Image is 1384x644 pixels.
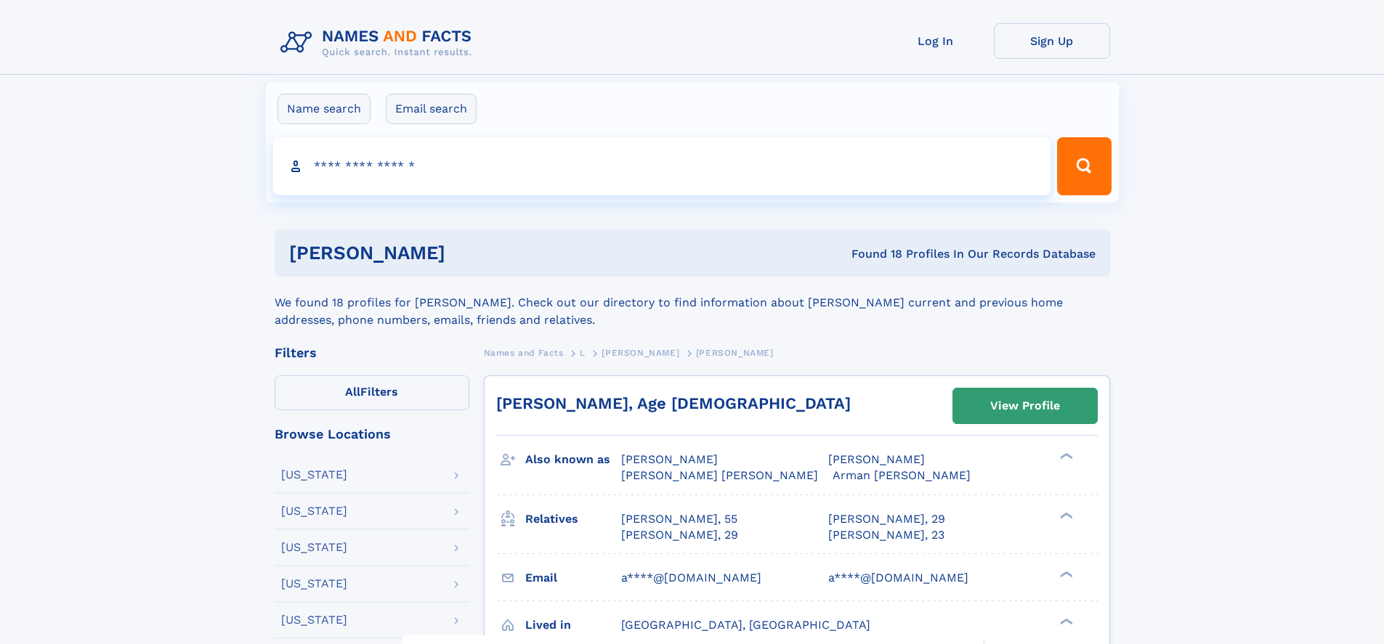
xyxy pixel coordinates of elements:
[281,469,347,481] div: [US_STATE]
[696,348,774,358] span: [PERSON_NAME]
[496,394,851,412] a: [PERSON_NAME], Age [DEMOGRAPHIC_DATA]
[828,452,925,466] span: [PERSON_NAME]
[953,388,1097,423] a: View Profile
[621,511,737,527] a: [PERSON_NAME], 55
[281,578,347,590] div: [US_STATE]
[525,447,621,472] h3: Also known as
[1056,452,1074,461] div: ❯
[345,385,360,399] span: All
[621,452,718,466] span: [PERSON_NAME]
[621,468,818,482] span: [PERSON_NAME] [PERSON_NAME]
[273,137,1051,195] input: search input
[281,614,347,626] div: [US_STATE]
[990,389,1060,423] div: View Profile
[602,343,679,362] a: [PERSON_NAME]
[580,343,586,362] a: L
[525,566,621,590] h3: Email
[994,23,1110,59] a: Sign Up
[621,618,870,632] span: [GEOGRAPHIC_DATA], [GEOGRAPHIC_DATA]
[281,542,347,553] div: [US_STATE]
[275,428,469,441] div: Browse Locations
[1056,616,1074,626] div: ❯
[525,507,621,531] h3: Relatives
[1056,510,1074,520] div: ❯
[386,94,477,124] label: Email search
[833,468,971,482] span: Arman [PERSON_NAME]
[1056,569,1074,579] div: ❯
[275,346,469,359] div: Filters
[621,527,738,543] a: [PERSON_NAME], 29
[580,348,586,358] span: L
[648,246,1096,262] div: Found 18 Profiles In Our Records Database
[1057,137,1111,195] button: Search Button
[484,343,564,362] a: Names and Facts
[828,511,945,527] a: [PERSON_NAME], 29
[602,348,679,358] span: [PERSON_NAME]
[281,505,347,517] div: [US_STATE]
[275,375,469,410] label: Filters
[275,23,484,62] img: Logo Names and Facts
[275,277,1110,329] div: We found 18 profiles for [PERSON_NAME]. Check out our directory to find information about [PERSON...
[278,94,371,124] label: Name search
[828,527,944,543] a: [PERSON_NAME], 23
[525,613,621,637] h3: Lived in
[289,244,649,262] h1: [PERSON_NAME]
[878,23,994,59] a: Log In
